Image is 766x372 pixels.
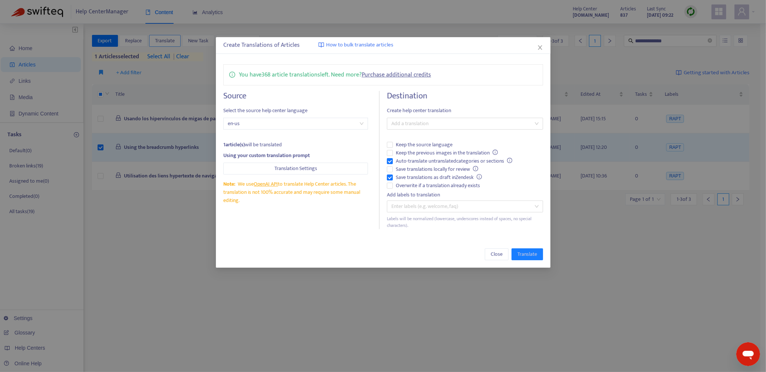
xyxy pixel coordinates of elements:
[318,41,393,49] a: How to bulk translate articles
[537,45,543,50] span: close
[393,157,515,165] span: Auto-translate untranslated categories or sections
[736,342,760,366] iframe: Button to launch messaging window
[393,165,481,173] span: Save translations locally for review
[393,182,483,190] span: Overwrite if a translation already exists
[511,248,543,260] button: Translate
[473,166,478,171] span: info-circle
[223,151,368,160] div: Using your custom translation prompt
[223,41,543,50] div: Create Translations of Articles
[387,191,543,199] div: Add labels to translation
[490,250,502,258] span: Close
[223,180,368,205] div: We use to translate Help Center articles. The translation is not 100% accurate and may require so...
[476,174,481,179] span: info-circle
[387,107,543,115] span: Create help center translation
[318,42,324,48] img: image-link
[393,173,485,182] span: Save translations as draft in Zendesk
[223,180,235,188] span: Note:
[228,118,364,129] span: en-us
[387,91,543,101] h4: Destination
[223,141,368,149] div: will be translated
[223,91,368,101] h4: Source
[484,248,508,260] button: Close
[492,150,497,155] span: info-circle
[507,158,512,163] span: info-circle
[223,140,245,149] strong: 1 article(s)
[223,163,368,174] button: Translation Settings
[223,107,368,115] span: Select the source help center language
[274,164,317,173] span: Translation Settings
[239,70,431,79] p: You have 368 article translations left. Need more?
[254,180,278,188] a: OpenAI API
[387,215,543,229] div: Labels will be normalized (lowercase, underscores instead of spaces, no special characters).
[393,141,456,149] span: Keep the source language
[393,149,501,157] span: Keep the previous images in the translation
[536,43,544,52] button: Close
[326,41,393,49] span: How to bulk translate articles
[362,70,431,80] a: Purchase additional credits
[229,70,235,78] span: info-circle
